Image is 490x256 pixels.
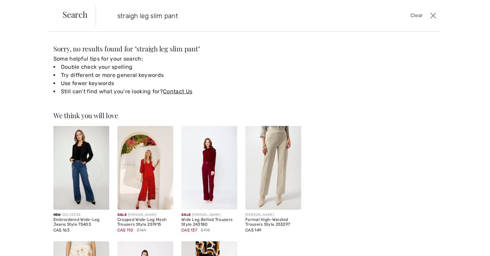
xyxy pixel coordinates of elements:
[245,126,301,210] img: Formal High-Waisted Trousers Style 253297. Vanilla 30
[53,63,301,71] li: Double check your spelling
[117,213,127,217] span: Sale
[53,218,109,227] div: Embroidered Wide-Leg Jeans Style 75403
[63,10,87,18] span: Search
[181,213,191,217] span: Sale
[117,218,173,227] div: Cropped Wide-Leg Mesh Trousers Style 251915
[112,5,349,26] input: TYPE TO SEARCH
[53,87,301,96] li: Still can’t find what you’re looking for?
[163,88,192,95] a: Contact Us
[201,227,210,233] span: $195
[53,45,301,52] div: Sorry, no results found for " "
[53,79,301,87] li: Use fewer keywords
[117,212,173,218] div: [PERSON_NAME]
[53,111,118,120] span: We think you will love
[53,228,69,233] span: CA$ 163
[136,44,198,53] span: straigh leg slim pant
[53,71,301,79] li: Try different or more general keywords
[245,228,261,233] span: CA$ 149
[410,12,423,19] span: Clear
[53,126,109,210] img: Embroidered Wide-Leg Jeans Style 75403. As sample
[245,218,301,227] div: Formal High-Waisted Trousers Style 253297
[53,213,61,217] span: New
[137,227,146,233] span: $169
[16,5,30,11] span: Help
[428,10,438,21] button: Close
[181,218,237,227] div: Wide Leg Belted Trousers Style 243180
[117,126,173,210] img: Cropped Wide-Leg Mesh Trousers Style 251915. Radiant red
[181,126,237,210] img: Wide Leg Belted Trousers Style 243180. Wine
[53,212,109,218] div: DOLCEZZA
[181,228,197,233] span: CA$ 137
[181,212,237,218] div: [PERSON_NAME]
[245,212,301,218] div: [PERSON_NAME]
[117,228,133,233] span: CA$ 110
[53,55,301,96] div: Some helpful tips for your search:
